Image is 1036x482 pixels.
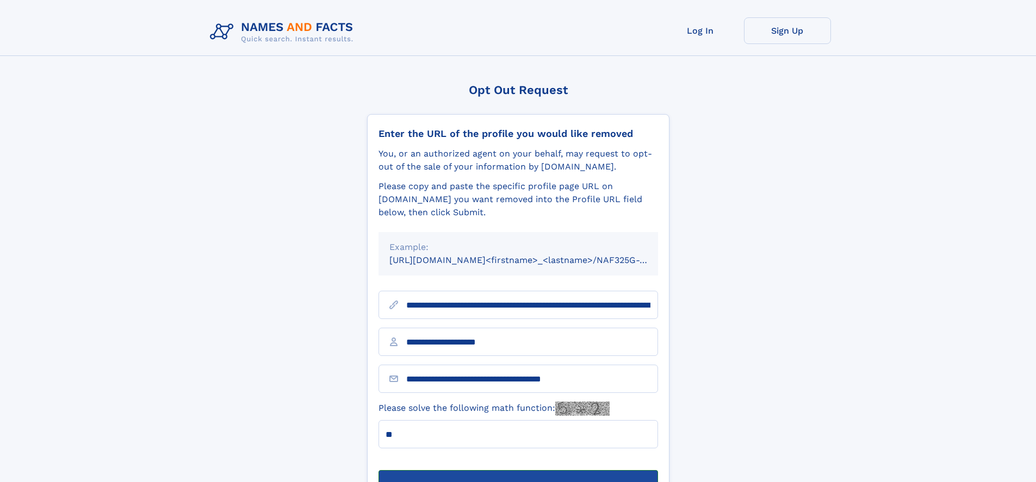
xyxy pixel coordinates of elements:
[744,17,831,44] a: Sign Up
[657,17,744,44] a: Log In
[389,241,647,254] div: Example:
[379,128,658,140] div: Enter the URL of the profile you would like removed
[367,83,669,97] div: Opt Out Request
[379,147,658,173] div: You, or an authorized agent on your behalf, may request to opt-out of the sale of your informatio...
[206,17,362,47] img: Logo Names and Facts
[389,255,679,265] small: [URL][DOMAIN_NAME]<firstname>_<lastname>/NAF325G-xxxxxxxx
[379,180,658,219] div: Please copy and paste the specific profile page URL on [DOMAIN_NAME] you want removed into the Pr...
[379,402,610,416] label: Please solve the following math function:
